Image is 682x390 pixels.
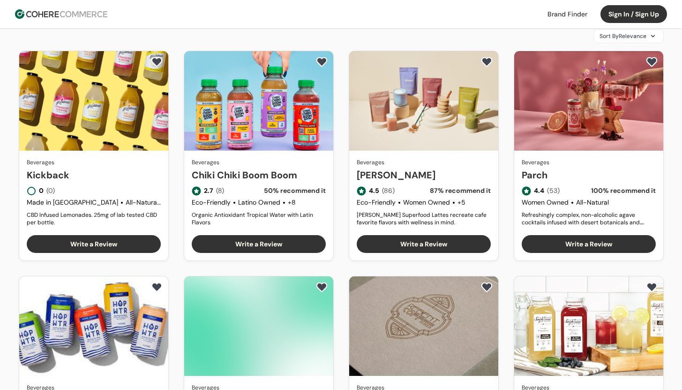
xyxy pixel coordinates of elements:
[479,280,495,294] button: add to favorite
[192,168,326,182] a: Chiki Chiki Boom Boom
[644,55,660,69] button: add to favorite
[15,9,107,19] img: Cohere Logo
[644,280,660,294] button: add to favorite
[357,168,491,182] a: [PERSON_NAME]
[357,235,491,253] button: Write a Review
[522,168,656,182] a: Parch
[149,280,165,294] button: add to favorite
[27,235,161,253] button: Write a Review
[522,235,656,253] button: Write a Review
[600,32,646,40] span: Sort By Relevance
[479,55,495,69] button: add to favorite
[314,280,330,294] button: add to favorite
[600,5,667,23] button: Sign In / Sign Up
[149,55,165,69] button: add to favorite
[27,168,161,182] a: Kickback
[192,235,326,253] button: Write a Review
[314,55,330,69] button: add to favorite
